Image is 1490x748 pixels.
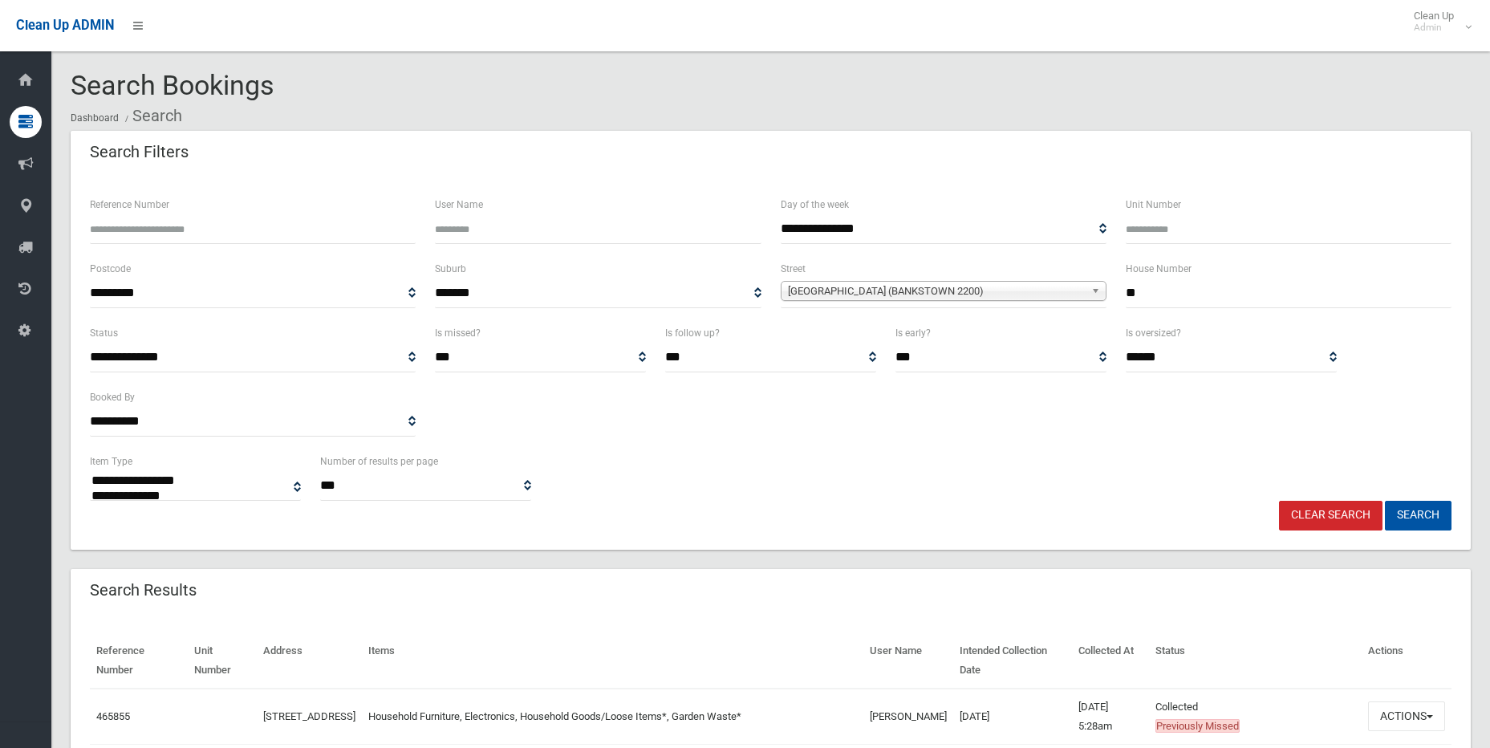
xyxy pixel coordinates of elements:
[1406,10,1470,34] span: Clean Up
[781,196,849,213] label: Day of the week
[788,282,1085,301] span: [GEOGRAPHIC_DATA] (BANKSTOWN 2200)
[16,18,114,33] span: Clean Up ADMIN
[71,136,208,168] header: Search Filters
[953,689,1072,745] td: [DATE]
[665,324,720,342] label: Is follow up?
[362,689,863,745] td: Household Furniture, Electronics, Household Goods/Loose Items*, Garden Waste*
[90,196,169,213] label: Reference Number
[1072,689,1149,745] td: [DATE] 5:28am
[90,260,131,278] label: Postcode
[435,324,481,342] label: Is missed?
[90,324,118,342] label: Status
[90,453,132,470] label: Item Type
[1126,196,1181,213] label: Unit Number
[1126,260,1192,278] label: House Number
[895,324,931,342] label: Is early?
[71,112,119,124] a: Dashboard
[188,633,257,689] th: Unit Number
[435,260,466,278] label: Suburb
[263,710,355,722] a: [STREET_ADDRESS]
[71,575,216,606] header: Search Results
[362,633,863,689] th: Items
[90,633,188,689] th: Reference Number
[1279,501,1382,531] a: Clear Search
[1368,701,1445,731] button: Actions
[1362,633,1451,689] th: Actions
[863,633,953,689] th: User Name
[1155,719,1240,733] span: Previously Missed
[1149,689,1362,745] td: Collected
[90,388,135,406] label: Booked By
[781,260,806,278] label: Street
[71,69,274,101] span: Search Bookings
[121,101,182,131] li: Search
[96,710,130,722] a: 465855
[1126,324,1181,342] label: Is oversized?
[257,633,362,689] th: Address
[1149,633,1362,689] th: Status
[953,633,1072,689] th: Intended Collection Date
[1072,633,1149,689] th: Collected At
[1414,22,1454,34] small: Admin
[1385,501,1451,531] button: Search
[320,453,438,470] label: Number of results per page
[435,196,483,213] label: User Name
[863,689,953,745] td: [PERSON_NAME]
